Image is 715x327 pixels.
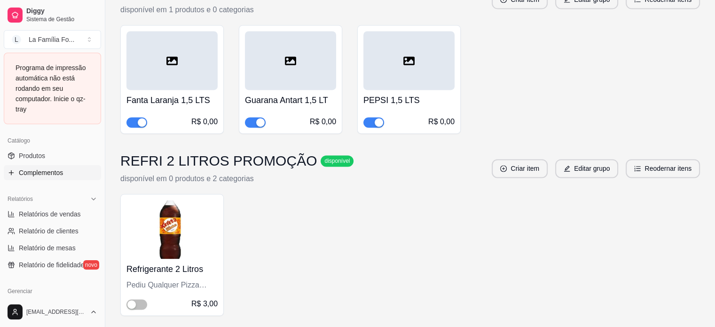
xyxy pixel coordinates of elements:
[19,151,45,160] span: Produtos
[19,260,84,270] span: Relatório de fidelidade
[4,133,101,148] div: Catálogo
[4,301,101,323] button: [EMAIL_ADDRESS][DOMAIN_NAME]
[500,165,507,172] span: plus-circle
[8,195,33,203] span: Relatórios
[126,263,218,276] h4: Refrigerante 2 Litros
[19,243,76,253] span: Relatório de mesas
[492,159,548,178] button: plus-circleCriar item
[29,35,74,44] div: La Família Fo ...
[4,240,101,255] a: Relatório de mesas
[19,226,79,236] span: Relatório de clientes
[191,298,218,310] div: R$ 3,00
[26,7,97,16] span: Diggy
[564,165,570,172] span: edit
[634,165,641,172] span: ordered-list
[4,257,101,272] a: Relatório de fidelidadenovo
[12,35,21,44] span: L
[4,30,101,49] button: Select a team
[4,148,101,163] a: Produtos
[245,94,336,107] h4: Guarana Antart 1,5 LT
[126,200,218,259] img: product-image
[555,159,618,178] button: editEditar grupo
[310,116,336,128] div: R$ 0,00
[191,116,218,128] div: R$ 0,00
[4,207,101,222] a: Relatórios de vendas
[626,159,700,178] button: ordered-listReodernar itens
[19,168,63,177] span: Complementos
[363,94,455,107] h4: PEPSI 1,5 LTS
[428,116,455,128] div: R$ 0,00
[4,165,101,180] a: Complementos
[120,173,354,184] p: disponível em 0 produtos e 2 categorias
[322,157,352,165] span: disponível
[4,4,101,26] a: DiggySistema de Gestão
[126,94,218,107] h4: Fanta Laranja 1,5 LTS
[26,16,97,23] span: Sistema de Gestão
[120,4,291,16] p: disponível em 1 produtos e 0 categorias
[4,284,101,299] div: Gerenciar
[16,63,89,114] div: Programa de impressão automática não está rodando em seu computador. Inicie o qz-tray
[4,223,101,239] a: Relatório de clientes
[26,308,86,316] span: [EMAIL_ADDRESS][DOMAIN_NAME]
[19,209,81,219] span: Relatórios de vendas
[126,279,218,291] div: Pediu Qualquer Pizza Grande do Cardapio, Leve um Refrigerante 2 Litros por apenas 3,00
[120,152,317,169] h3: REFRI 2 LITROS PROMOÇÃO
